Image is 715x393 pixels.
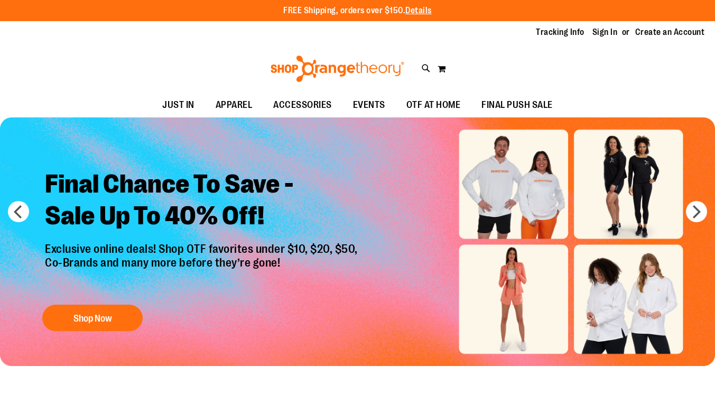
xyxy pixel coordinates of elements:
[205,93,263,117] a: APPAREL
[536,26,584,38] a: Tracking Info
[353,93,385,117] span: EVENTS
[37,160,368,242] h2: Final Chance To Save - Sale Up To 40% Off!
[269,56,406,82] img: Shop Orangetheory
[342,93,396,117] a: EVENTS
[592,26,618,38] a: Sign In
[686,201,707,222] button: next
[283,5,432,17] p: FREE Shipping, orders over $150.
[406,93,461,117] span: OTF AT HOME
[37,242,368,294] p: Exclusive online deals! Shop OTF favorites under $10, $20, $50, Co-Brands and many more before th...
[405,6,432,15] a: Details
[37,160,368,336] a: Final Chance To Save -Sale Up To 40% Off! Exclusive online deals! Shop OTF favorites under $10, $...
[263,93,342,117] a: ACCESSORIES
[8,201,29,222] button: prev
[471,93,563,117] a: FINAL PUSH SALE
[481,93,553,117] span: FINAL PUSH SALE
[162,93,194,117] span: JUST IN
[42,305,143,331] button: Shop Now
[273,93,332,117] span: ACCESSORIES
[216,93,253,117] span: APPAREL
[396,93,471,117] a: OTF AT HOME
[635,26,705,38] a: Create an Account
[152,93,205,117] a: JUST IN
